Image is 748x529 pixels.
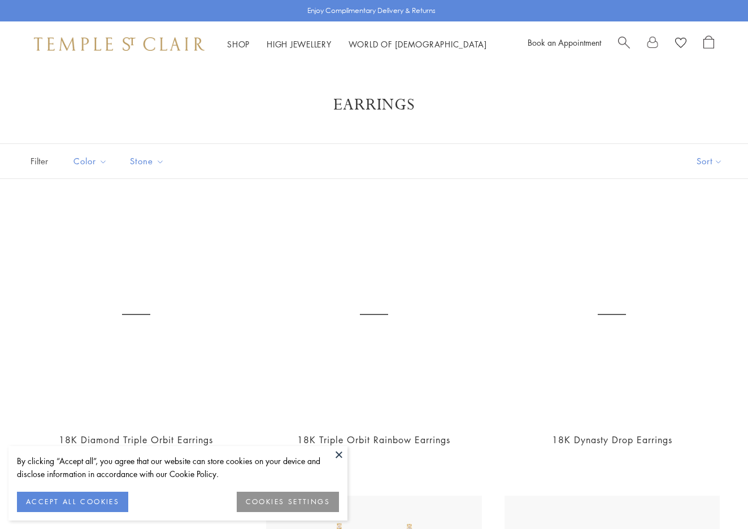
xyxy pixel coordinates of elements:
[121,148,173,174] button: Stone
[237,492,339,512] button: COOKIES SETTINGS
[227,37,487,51] nav: Main navigation
[124,154,173,168] span: Stone
[28,207,243,422] a: 18K Diamond Triple Orbit Earrings
[528,37,601,48] a: Book an Appointment
[692,476,737,518] iframe: Gorgias live chat messenger
[59,434,213,446] a: 18K Diamond Triple Orbit Earrings
[552,434,672,446] a: 18K Dynasty Drop Earrings
[227,38,250,50] a: ShopShop
[68,154,116,168] span: Color
[45,95,703,115] h1: Earrings
[65,148,116,174] button: Color
[307,5,436,16] p: Enjoy Complimentary Delivery & Returns
[297,434,450,446] a: 18K Triple Orbit Rainbow Earrings
[349,38,487,50] a: World of [DEMOGRAPHIC_DATA]World of [DEMOGRAPHIC_DATA]
[266,207,481,422] a: 18K Triple Orbit Rainbow Earrings
[17,492,128,512] button: ACCEPT ALL COOKIES
[267,38,332,50] a: High JewelleryHigh Jewellery
[703,36,714,53] a: Open Shopping Bag
[671,144,748,178] button: Show sort by
[618,36,630,53] a: Search
[34,37,205,51] img: Temple St. Clair
[505,207,720,422] a: 18K Dynasty Drop Earrings
[17,454,339,480] div: By clicking “Accept all”, you agree that our website can store cookies on your device and disclos...
[675,36,686,53] a: View Wishlist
